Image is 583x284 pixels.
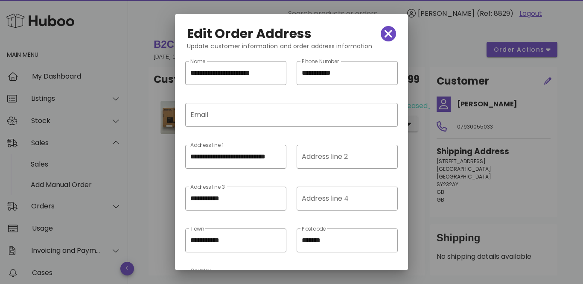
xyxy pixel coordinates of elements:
[302,226,326,232] label: Postcode
[187,27,312,41] h2: Edit Order Address
[180,41,403,58] div: Update customer information and order address information
[190,142,224,149] label: Address line 1
[190,59,205,65] label: Name
[190,184,225,190] label: Address line 3
[190,268,211,274] label: Country
[190,226,204,232] label: Town
[302,59,340,65] label: Phone Number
